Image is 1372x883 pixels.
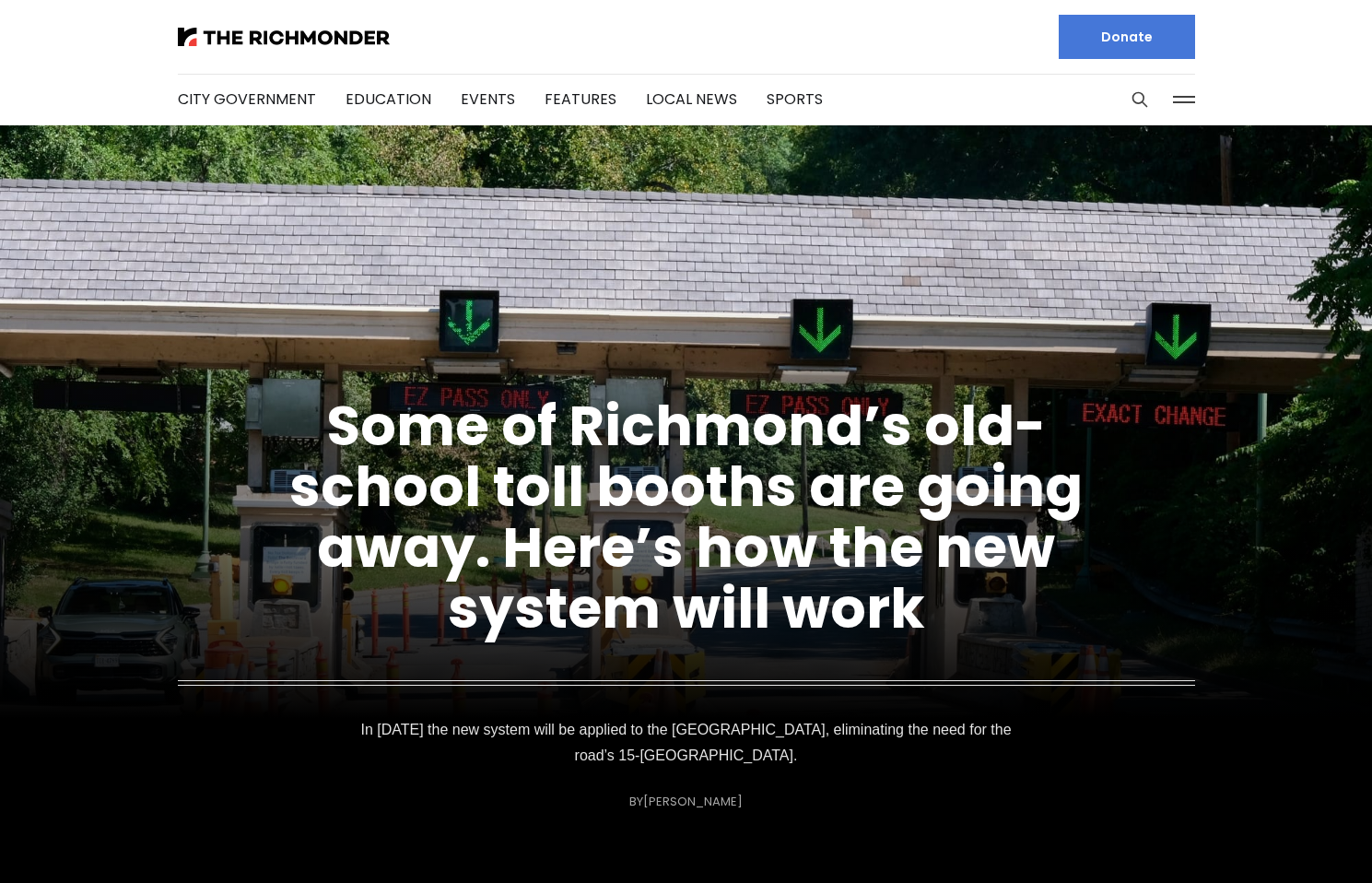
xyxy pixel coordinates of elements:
button: Search this site [1126,86,1154,113]
div: By [629,795,743,808]
a: Some of Richmond’s old-school toll booths are going away. Here’s how the new system will work [289,387,1083,647]
a: City Government [178,88,316,110]
a: [PERSON_NAME] [643,793,743,810]
a: Features [545,88,616,110]
a: Events [461,88,515,110]
img: The Richmonder [178,28,390,46]
a: Donate [1059,15,1195,59]
a: Education [346,88,431,110]
p: In [DATE] the new system will be applied to the [GEOGRAPHIC_DATA], eliminating the need for the r... [358,717,1014,769]
a: Local News [646,88,737,110]
a: Sports [767,88,823,110]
